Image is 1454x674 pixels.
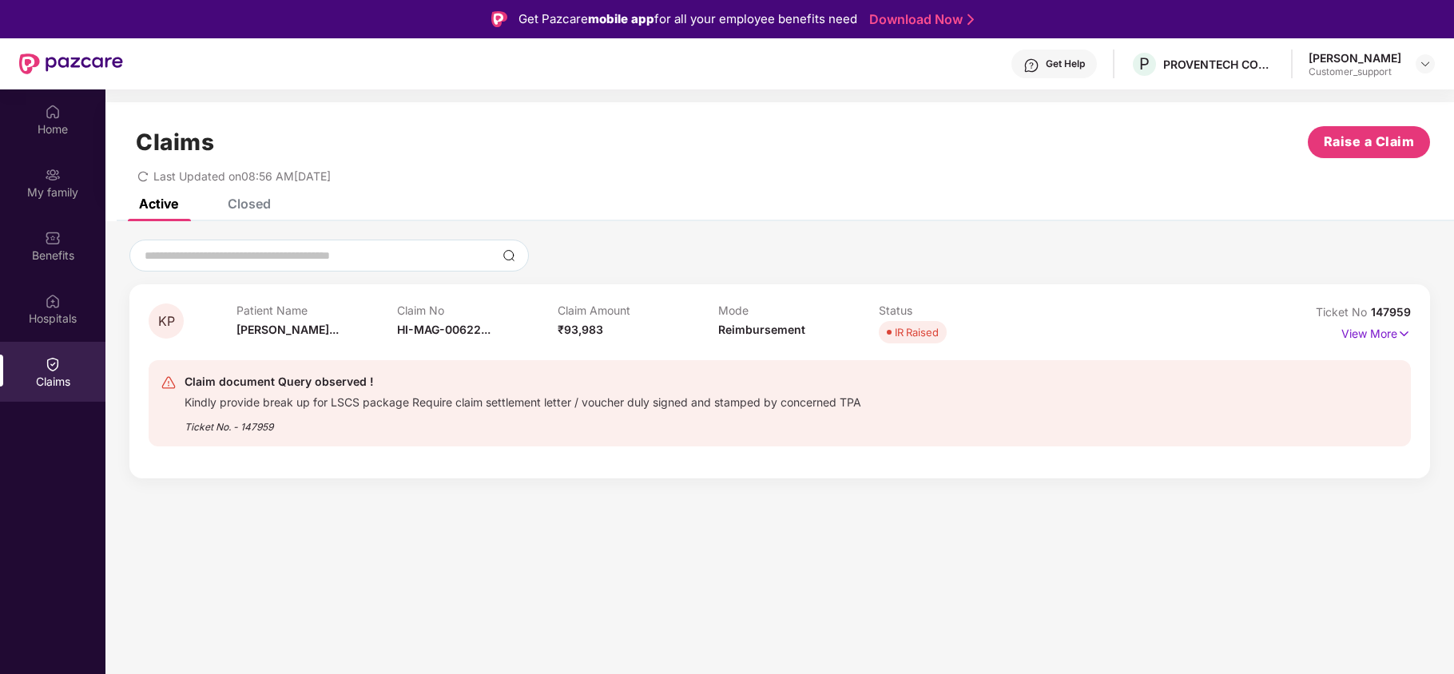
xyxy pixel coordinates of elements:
[491,11,507,27] img: Logo
[45,356,61,372] img: svg+xml;base64,PHN2ZyBpZD0iQ2xhaW0iIHhtbG5zPSJodHRwOi8vd3d3LnczLm9yZy8yMDAwL3N2ZyIgd2lkdGg9IjIwIi...
[185,391,861,410] div: Kindly provide break up for LSCS package Require claim settlement letter / voucher duly signed an...
[228,196,271,212] div: Closed
[1316,305,1371,319] span: Ticket No
[1324,132,1415,152] span: Raise a Claim
[161,375,177,391] img: svg+xml;base64,PHN2ZyB4bWxucz0iaHR0cDovL3d3dy53My5vcmcvMjAwMC9zdmciIHdpZHRoPSIyNCIgaGVpZ2h0PSIyNC...
[558,323,603,336] span: ₹93,983
[588,11,654,26] strong: mobile app
[185,372,861,391] div: Claim document Query observed !
[236,303,397,317] p: Patient Name
[1139,54,1150,73] span: P
[45,104,61,120] img: svg+xml;base64,PHN2ZyBpZD0iSG9tZSIgeG1sbnM9Imh0dHA6Ly93d3cudzMub3JnLzIwMDAvc3ZnIiB3aWR0aD0iMjAiIG...
[718,303,879,317] p: Mode
[1397,325,1411,343] img: svg+xml;base64,PHN2ZyB4bWxucz0iaHR0cDovL3d3dy53My5vcmcvMjAwMC9zdmciIHdpZHRoPSIxNyIgaGVpZ2h0PSIxNy...
[879,303,1039,317] p: Status
[1309,65,1401,78] div: Customer_support
[136,129,214,156] h1: Claims
[1023,57,1039,73] img: svg+xml;base64,PHN2ZyBpZD0iSGVscC0zMngzMiIgeG1sbnM9Imh0dHA6Ly93d3cudzMub3JnLzIwMDAvc3ZnIiB3aWR0aD...
[19,54,123,74] img: New Pazcare Logo
[1308,126,1430,158] button: Raise a Claim
[397,323,491,336] span: HI-MAG-00622...
[1046,57,1085,70] div: Get Help
[139,196,178,212] div: Active
[1371,305,1411,319] span: 147959
[869,11,969,28] a: Download Now
[236,323,339,336] span: [PERSON_NAME]...
[895,324,939,340] div: IR Raised
[45,230,61,246] img: svg+xml;base64,PHN2ZyBpZD0iQmVuZWZpdHMiIHhtbG5zPSJodHRwOi8vd3d3LnczLm9yZy8yMDAwL3N2ZyIgd2lkdGg9Ij...
[518,10,857,29] div: Get Pazcare for all your employee benefits need
[185,410,861,434] div: Ticket No. - 147959
[137,169,149,183] span: redo
[1419,57,1432,70] img: svg+xml;base64,PHN2ZyBpZD0iRHJvcGRvd24tMzJ4MzIiIHhtbG5zPSJodHRwOi8vd3d3LnczLm9yZy8yMDAwL3N2ZyIgd2...
[397,303,558,317] p: Claim No
[1163,57,1275,72] div: PROVENTECH CONSULTING PRIVATE LIMITED
[1341,321,1411,343] p: View More
[1309,50,1401,65] div: [PERSON_NAME]
[558,303,718,317] p: Claim Amount
[503,249,515,262] img: svg+xml;base64,PHN2ZyBpZD0iU2VhcmNoLTMyeDMyIiB4bWxucz0iaHR0cDovL3d3dy53My5vcmcvMjAwMC9zdmciIHdpZH...
[718,323,805,336] span: Reimbursement
[967,11,974,28] img: Stroke
[45,167,61,183] img: svg+xml;base64,PHN2ZyB3aWR0aD0iMjAiIGhlaWdodD0iMjAiIHZpZXdCb3g9IjAgMCAyMCAyMCIgZmlsbD0ibm9uZSIgeG...
[45,293,61,309] img: svg+xml;base64,PHN2ZyBpZD0iSG9zcGl0YWxzIiB4bWxucz0iaHR0cDovL3d3dy53My5vcmcvMjAwMC9zdmciIHdpZHRoPS...
[158,315,175,328] span: KP
[153,169,331,183] span: Last Updated on 08:56 AM[DATE]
